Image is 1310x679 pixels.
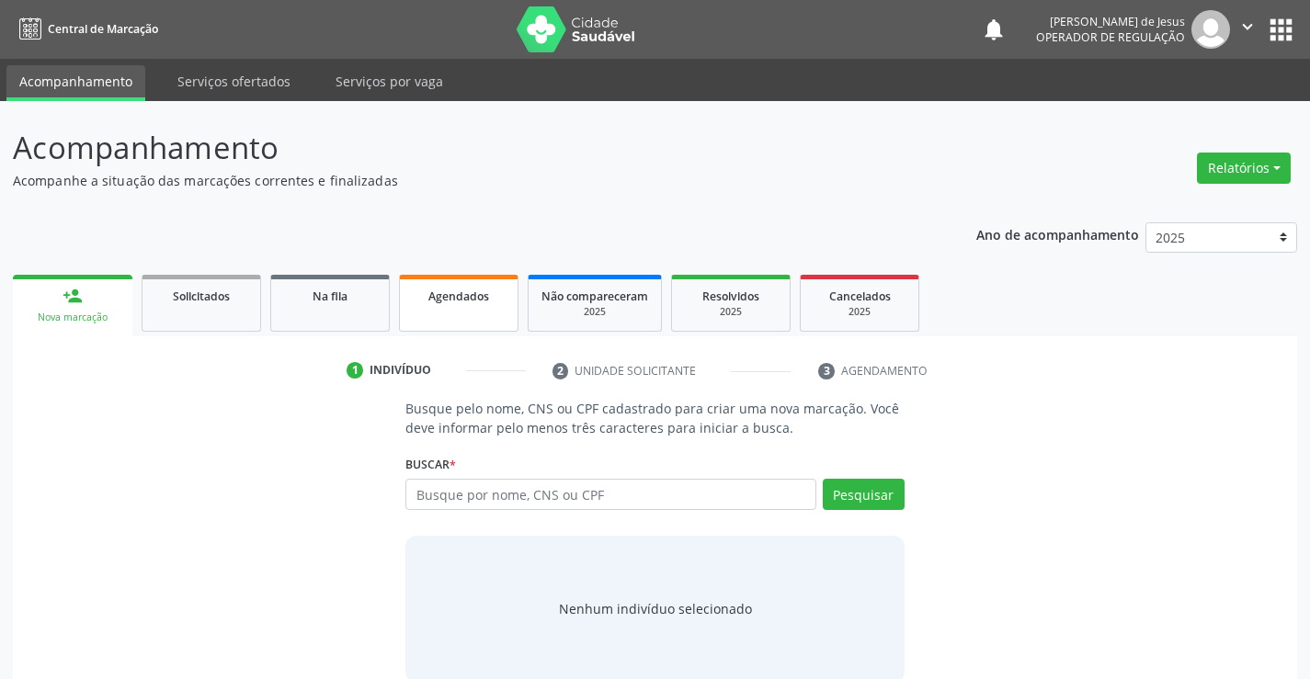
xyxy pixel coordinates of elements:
[559,599,752,618] div: Nenhum indivíduo selecionado
[428,289,489,304] span: Agendados
[405,399,904,437] p: Busque pelo nome, CNS ou CPF cadastrado para criar uma nova marcação. Você deve informar pelo men...
[823,479,905,510] button: Pesquisar
[405,450,456,479] label: Buscar
[702,289,759,304] span: Resolvidos
[976,222,1139,245] p: Ano de acompanhamento
[13,125,912,171] p: Acompanhamento
[173,289,230,304] span: Solicitados
[1197,153,1291,184] button: Relatórios
[165,65,303,97] a: Serviços ofertados
[1230,10,1265,49] button: 
[1237,17,1258,37] i: 
[685,305,777,319] div: 2025
[541,305,648,319] div: 2025
[1036,14,1185,29] div: [PERSON_NAME] de Jesus
[370,362,431,379] div: Indivíduo
[829,289,891,304] span: Cancelados
[981,17,1007,42] button: notifications
[48,21,158,37] span: Central de Marcação
[1036,29,1185,45] span: Operador de regulação
[405,479,815,510] input: Busque por nome, CNS ou CPF
[1191,10,1230,49] img: img
[63,286,83,306] div: person_add
[347,362,363,379] div: 1
[814,305,906,319] div: 2025
[13,171,912,190] p: Acompanhe a situação das marcações correntes e finalizadas
[13,14,158,44] a: Central de Marcação
[1265,14,1297,46] button: apps
[313,289,347,304] span: Na fila
[541,289,648,304] span: Não compareceram
[26,311,120,324] div: Nova marcação
[6,65,145,101] a: Acompanhamento
[323,65,456,97] a: Serviços por vaga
